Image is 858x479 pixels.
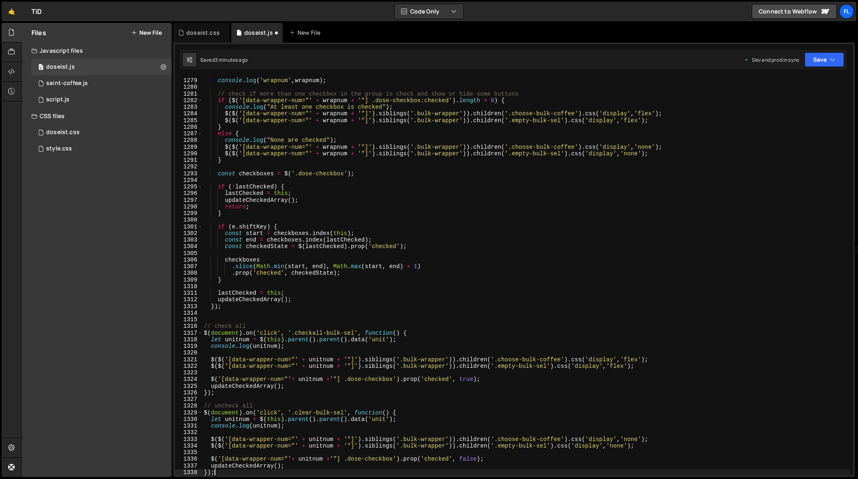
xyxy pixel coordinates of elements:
h2: Files [31,28,46,37]
div: 1288 [175,137,203,143]
div: 1293 [175,170,203,177]
div: 1329 [175,410,203,416]
div: 1285 [175,117,203,124]
div: 4604/42100.css [31,124,172,141]
div: 1313 [175,303,203,310]
div: 1300 [175,217,203,223]
div: 1284 [175,110,203,117]
div: 1327 [175,396,203,403]
div: style.css [46,145,72,152]
div: 1335 [175,449,203,456]
div: 1287 [175,130,203,137]
div: Javascript files [22,43,172,59]
button: Save [804,52,844,67]
div: 1280 [175,84,203,90]
div: 1307 [175,263,203,270]
div: 4604/25434.css [31,141,172,157]
div: 1337 [175,463,203,469]
div: 1301 [175,224,203,230]
div: 1309 [175,277,203,283]
div: 1336 [175,456,203,462]
div: 1334 [175,443,203,449]
div: 1321 [175,356,203,363]
div: 1318 [175,336,203,343]
div: CSS files [22,108,172,124]
div: 1283 [175,104,203,110]
div: 1296 [175,190,203,197]
div: 1310 [175,283,203,290]
div: doseist.css [46,129,80,136]
div: 1306 [175,257,203,263]
div: 1294 [175,177,203,184]
div: 1325 [175,383,203,389]
div: 1332 [175,429,203,436]
div: 1316 [175,323,203,329]
div: 1303 [175,237,203,243]
div: 1299 [175,210,203,217]
div: 1282 [175,97,203,104]
a: Connect to Webflow [752,4,837,19]
div: doseist.js [46,63,75,71]
div: 1338 [175,469,203,476]
div: Saved [200,56,248,63]
div: 1292 [175,163,203,170]
div: 1302 [175,230,203,237]
div: 1291 [175,157,203,163]
div: 1312 [175,296,203,303]
div: 4604/37981.js [31,59,172,75]
div: 1295 [175,184,203,190]
div: 1319 [175,343,203,349]
span: 0 [38,65,43,71]
div: 1333 [175,436,203,443]
div: 1281 [175,91,203,97]
div: script.js [46,96,69,103]
div: 1298 [175,204,203,210]
div: 1315 [175,316,203,323]
div: 1297 [175,197,203,204]
a: Fl [839,4,854,19]
div: 1311 [175,290,203,296]
div: 1290 [175,150,203,157]
div: 1317 [175,330,203,336]
div: 1314 [175,310,203,316]
div: Dev and prod in sync [744,56,800,63]
div: TiD [31,7,42,16]
div: 1308 [175,270,203,276]
div: doseist.css [186,29,220,37]
div: 1331 [175,423,203,429]
div: doseist.js [244,29,273,37]
div: saint-coffee.js [46,80,88,87]
div: New File [289,29,324,37]
div: 1324 [175,376,203,383]
div: 1305 [175,250,203,257]
div: 4604/27020.js [31,75,172,92]
div: 1304 [175,243,203,250]
div: 1320 [175,349,203,356]
div: 1323 [175,369,203,376]
div: 1286 [175,124,203,130]
div: 1326 [175,389,203,396]
button: Code Only [395,4,463,19]
button: New File [131,29,162,36]
div: 3 minutes ago [215,56,248,63]
div: 1279 [175,77,203,84]
div: 1289 [175,144,203,150]
div: 1328 [175,403,203,409]
div: 1322 [175,363,203,369]
div: 1330 [175,416,203,423]
div: 4604/24567.js [31,92,172,108]
a: 🤙 [2,2,22,21]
